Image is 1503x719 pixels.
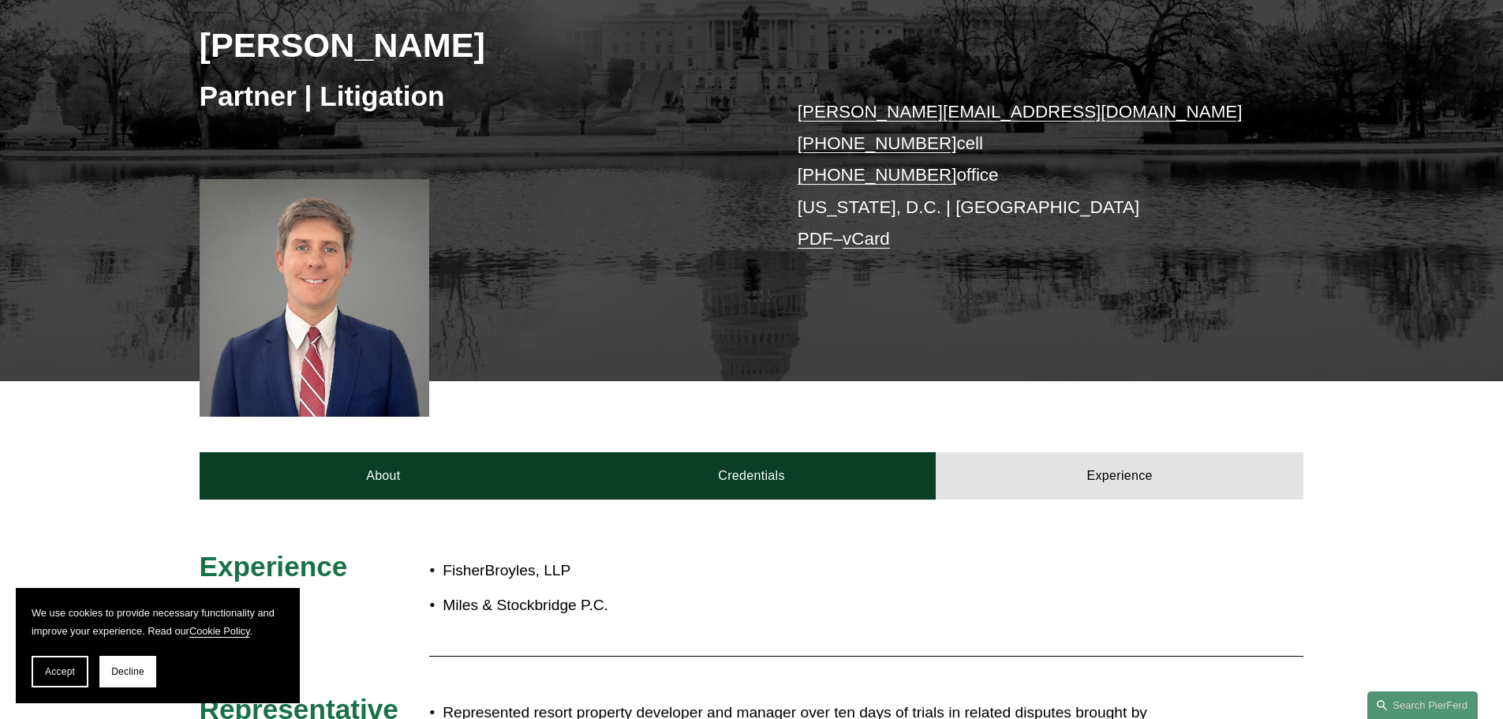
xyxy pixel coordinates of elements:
[443,592,1165,620] p: Miles & Stockbridge P.C.
[798,102,1243,122] a: [PERSON_NAME][EMAIL_ADDRESS][DOMAIN_NAME]
[111,666,144,677] span: Decline
[200,79,752,114] h3: Partner | Litigation
[1367,691,1478,719] a: Search this site
[798,133,957,153] a: [PHONE_NUMBER]
[843,229,890,249] a: vCard
[798,165,957,185] a: [PHONE_NUMBER]
[200,452,568,500] a: About
[798,229,833,249] a: PDF
[200,551,348,582] span: Experience
[189,625,250,637] a: Cookie Policy
[443,557,1165,585] p: FisherBroyles, LLP
[200,24,752,66] h2: [PERSON_NAME]
[16,588,300,703] section: Cookie banner
[567,452,936,500] a: Credentials
[45,666,75,677] span: Accept
[798,96,1258,256] p: cell office [US_STATE], D.C. | [GEOGRAPHIC_DATA] –
[32,656,88,687] button: Accept
[936,452,1304,500] a: Experience
[99,656,156,687] button: Decline
[32,604,284,640] p: We use cookies to provide necessary functionality and improve your experience. Read our .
